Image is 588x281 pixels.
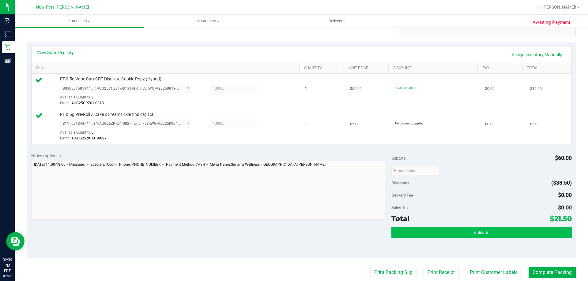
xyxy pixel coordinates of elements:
[395,87,416,90] span: 70cdt: 70% off line
[60,76,161,82] span: FT 0.5g Vape Cart CDT Distillate Cookie Popz (Hybrid)
[304,66,341,71] a: Quantity
[391,156,406,161] span: Subtotal
[529,267,576,278] button: Complete Packing
[508,50,566,60] a: Assign Inventory Manually
[424,267,459,278] button: Print Receipt
[393,66,475,71] a: Discount
[391,166,439,175] input: Promo Code
[5,57,11,63] inline-svg: Reports
[349,66,386,71] a: Unit Price
[527,66,564,71] a: Total
[144,18,272,24] span: Customers
[5,31,11,37] inline-svg: Inventory
[537,5,576,9] span: Hi, [PERSON_NAME]!
[6,232,24,250] iframe: Resource center
[370,267,417,278] button: Print Packing Slip
[474,230,489,235] span: Validate
[5,44,11,50] inline-svg: Retail
[305,121,307,127] span: 1
[15,15,144,28] a: Purchases
[533,19,570,26] span: Awaiting Payment
[71,101,104,105] span: AUG25CPZ01-0813
[36,5,89,10] span: New Port [PERSON_NAME]
[5,18,11,24] inline-svg: Inbound
[320,18,354,24] span: Deliveries
[391,227,571,238] button: Validate
[3,257,12,274] p: 02:39 PM EDT
[530,121,540,127] span: $5.00
[555,155,572,161] span: $60.00
[551,179,572,186] span: ($38.50)
[305,86,307,92] span: 1
[530,86,542,92] span: $16.50
[91,130,93,135] span: 5
[60,112,153,117] span: FT 0.5g Pre-Roll Z Cake x Creamsickle (Indica) 1ct
[391,193,413,198] span: Delivery Fee
[466,267,522,278] button: Print Customer Labels
[350,121,360,127] span: $5.00
[550,214,572,223] span: $21.50
[60,128,198,140] div: Available Quantity:
[273,15,401,28] a: Deliveries
[558,204,572,211] span: $0.00
[558,192,572,198] span: $0.00
[60,136,70,140] span: Batch:
[391,205,409,210] span: Sales Tax
[31,153,61,158] span: Notes (optional)
[395,122,424,125] span: No discounts applied
[37,50,74,56] a: View State Registry
[483,66,520,71] a: Tax
[144,15,273,28] a: Customers
[91,95,93,99] span: 3
[15,18,144,24] span: Purchases
[60,101,70,105] span: Batch:
[485,86,495,92] span: $0.00
[36,66,297,71] a: SKU
[71,136,107,140] span: 1-AUG25ZKR01-0827
[485,121,495,127] span: $0.00
[391,214,409,223] span: Total
[350,86,362,92] span: $55.00
[60,93,198,105] div: Available Quantity:
[391,177,409,188] span: Discounts
[3,274,12,278] p: 09/21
